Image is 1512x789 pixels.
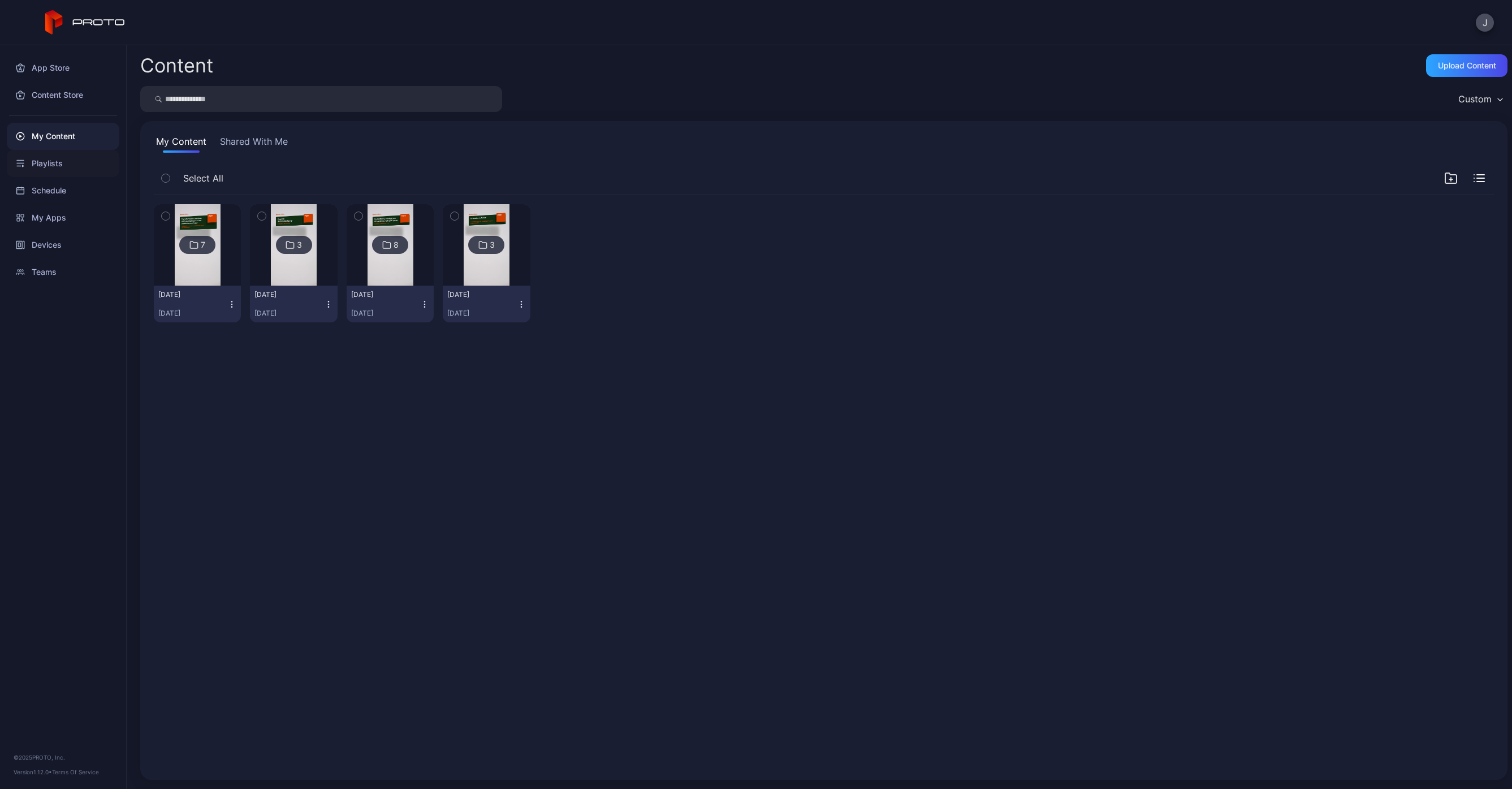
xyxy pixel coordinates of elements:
a: Devices [7,231,119,258]
div: Thursday [254,290,317,299]
div: Content [140,56,213,75]
div: Custom [1458,93,1492,105]
div: 3 [297,240,302,250]
div: [DATE] [254,309,323,318]
button: [DATE][DATE] [154,286,241,322]
div: 3 [490,240,495,250]
button: Upload Content [1426,54,1507,77]
a: App Store [7,54,119,81]
button: [DATE][DATE] [443,286,530,322]
div: [DATE] [158,309,227,318]
div: Upload Content [1438,61,1496,70]
div: [DATE] [447,309,516,318]
span: Version 1.12.0 • [14,769,52,775]
button: [DATE][DATE] [250,286,337,322]
div: [DATE] [351,309,420,318]
div: Monday [447,290,509,299]
div: Wednesday [351,290,413,299]
a: Playlists [7,150,119,177]
span: Select All [183,171,223,185]
button: Custom [1453,86,1507,112]
a: Schedule [7,177,119,204]
button: Shared With Me [218,135,290,153]
div: © 2025 PROTO, Inc. [14,753,113,762]
button: My Content [154,135,209,153]
div: Tuesday [158,290,221,299]
button: J [1476,14,1494,32]
a: My Apps [7,204,119,231]
a: Teams [7,258,119,286]
a: Terms Of Service [52,769,99,775]
div: 8 [394,240,399,250]
button: [DATE][DATE] [347,286,434,322]
a: My Content [7,123,119,150]
div: 7 [201,240,205,250]
a: Content Store [7,81,119,109]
